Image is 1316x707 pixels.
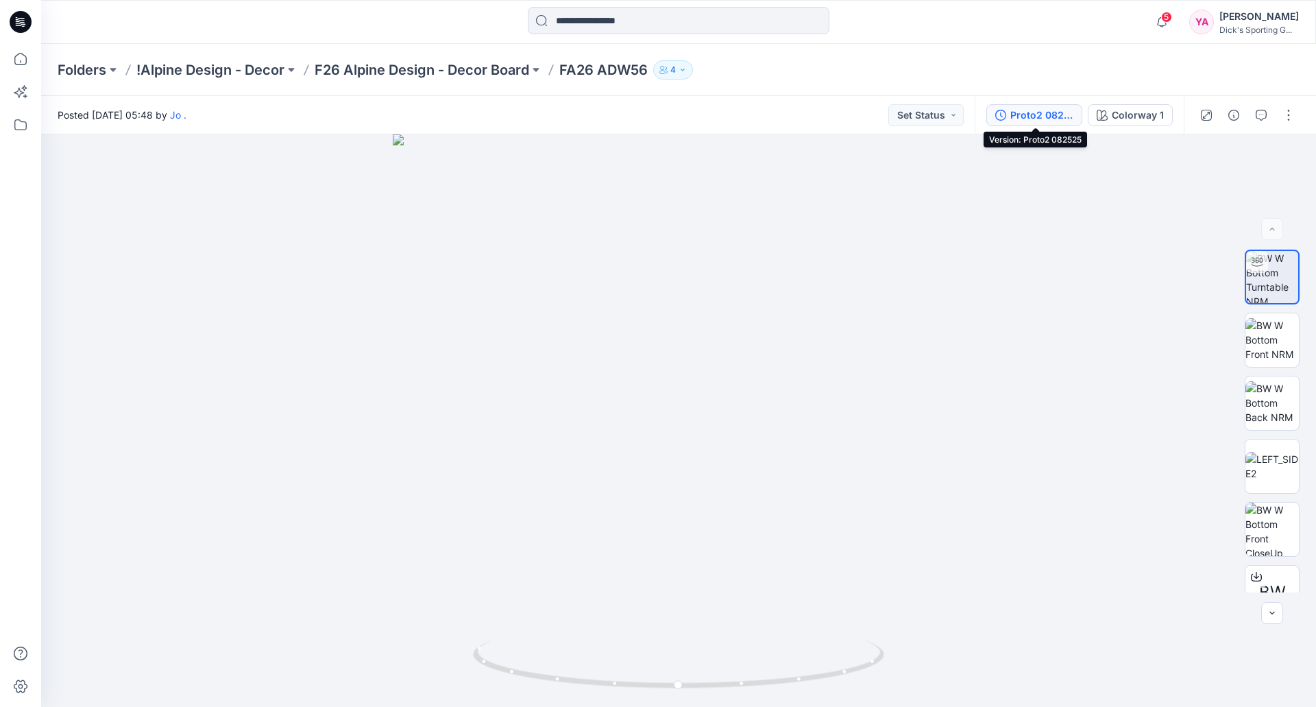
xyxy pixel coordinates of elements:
[170,109,186,121] a: Jo .
[1088,104,1173,126] button: Colorway 1
[986,104,1082,126] button: Proto2 082525
[1219,25,1299,35] div: Dick's Sporting G...
[1161,12,1172,23] span: 5
[653,60,693,80] button: 4
[1245,381,1299,424] img: BW W Bottom Back NRM
[1219,8,1299,25] div: [PERSON_NAME]
[670,62,676,77] p: 4
[58,108,186,122] span: Posted [DATE] 05:48 by
[1223,104,1245,126] button: Details
[1246,251,1298,303] img: BW W Bottom Turntable NRM
[315,60,529,80] a: F26 Alpine Design - Decor Board
[136,60,284,80] a: !Alpine Design - Decor
[1259,580,1286,605] span: BW
[1245,452,1299,481] img: LEFT_SIDE2
[1245,318,1299,361] img: BW W Bottom Front NRM
[1010,108,1073,123] div: Proto2 082525
[1112,108,1164,123] div: Colorway 1
[58,60,106,80] a: Folders
[1189,10,1214,34] div: YA
[1245,503,1299,556] img: BW W Bottom Front CloseUp NRM
[559,60,648,80] p: FA26 ADW56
